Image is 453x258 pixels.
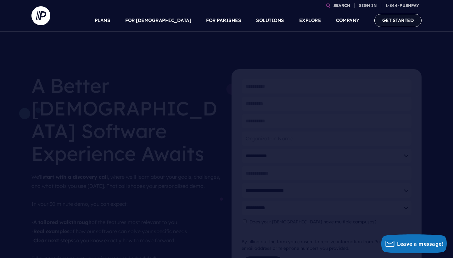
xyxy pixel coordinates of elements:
[381,234,447,253] button: Leave a message!
[397,240,444,247] span: Leave a message!
[256,9,284,31] a: SOLUTIONS
[374,14,422,27] a: GET STARTED
[125,9,191,31] a: FOR [DEMOGRAPHIC_DATA]
[299,9,321,31] a: EXPLORE
[95,9,110,31] a: PLANS
[206,9,241,31] a: FOR PARISHES
[336,9,359,31] a: COMPANY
